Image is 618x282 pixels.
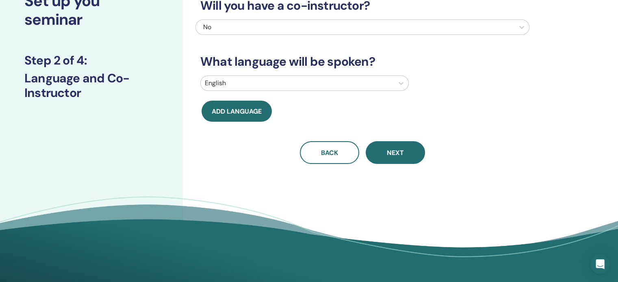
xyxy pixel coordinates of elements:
h3: Language and Co-Instructor [24,71,158,100]
h3: Step 2 of 4 : [24,53,158,68]
button: Back [300,141,359,164]
span: No [203,23,211,31]
div: Open Intercom Messenger [590,254,610,274]
button: Next [366,141,425,164]
button: Add language [202,101,272,122]
span: Next [387,149,404,157]
span: Back [321,149,338,157]
span: Add language [212,107,262,116]
h3: What language will be spoken? [195,54,529,69]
